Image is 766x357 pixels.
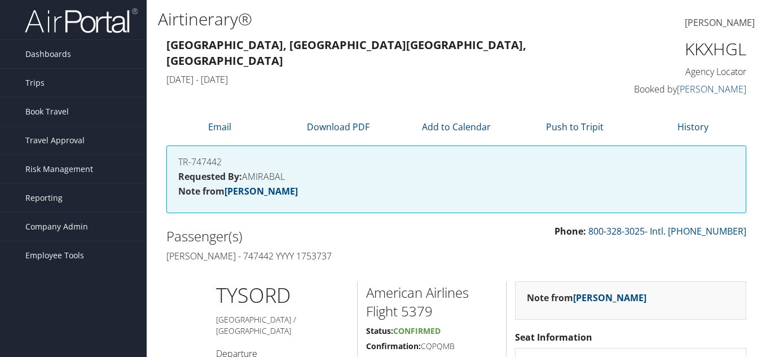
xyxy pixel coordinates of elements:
strong: Note from [527,292,646,304]
a: [PERSON_NAME] [685,6,755,41]
h4: Agency Locator [614,65,747,78]
strong: Phone: [554,225,586,237]
a: [PERSON_NAME] [573,292,646,304]
span: Trips [25,69,45,97]
span: Risk Management [25,155,93,183]
span: Company Admin [25,213,88,241]
span: Employee Tools [25,241,84,270]
strong: Seat Information [515,331,592,343]
span: Confirmed [393,325,441,336]
h4: [PERSON_NAME] - 747442 YYYY 1753737 [166,250,448,262]
span: Travel Approval [25,126,85,155]
a: History [677,121,708,133]
strong: Confirmation: [366,341,421,351]
h4: AMIRABAL [178,172,734,181]
a: 800-328-3025- Intl. [PHONE_NUMBER] [588,225,746,237]
span: [PERSON_NAME] [685,16,755,29]
a: [PERSON_NAME] [224,185,298,197]
strong: Note from [178,185,298,197]
a: Email [208,121,231,133]
a: Push to Tripit [546,121,604,133]
h4: TR-747442 [178,157,734,166]
h4: Booked by [614,83,747,95]
h1: KKXHGL [614,37,747,61]
h5: CQPQMB [366,341,498,352]
span: Reporting [25,184,63,212]
a: Download PDF [307,121,369,133]
h2: Passenger(s) [166,227,448,246]
h1: Airtinerary® [158,7,556,31]
h1: TYS ORD [216,281,349,310]
strong: Requested By: [178,170,242,183]
a: Add to Calendar [422,121,491,133]
h4: [DATE] - [DATE] [166,73,597,86]
h5: [GEOGRAPHIC_DATA] / [GEOGRAPHIC_DATA] [216,314,349,336]
strong: Status: [366,325,393,336]
span: Dashboards [25,40,71,68]
a: [PERSON_NAME] [677,83,746,95]
h2: American Airlines Flight 5379 [366,283,498,321]
span: Book Travel [25,98,69,126]
img: airportal-logo.png [25,7,138,34]
strong: [GEOGRAPHIC_DATA], [GEOGRAPHIC_DATA] [GEOGRAPHIC_DATA], [GEOGRAPHIC_DATA] [166,37,526,68]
